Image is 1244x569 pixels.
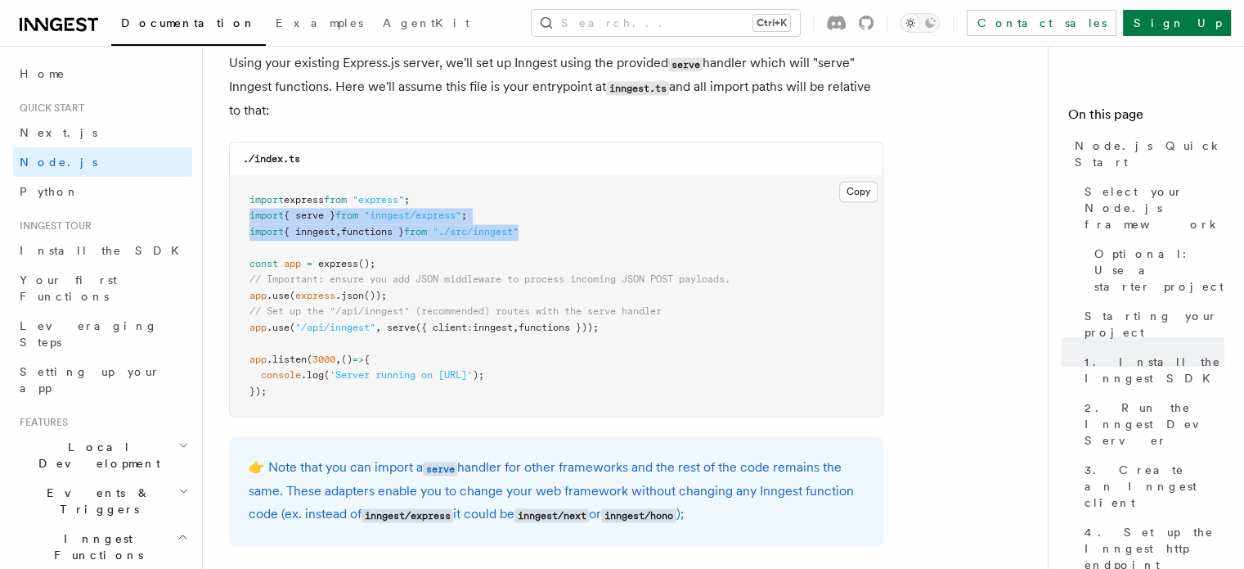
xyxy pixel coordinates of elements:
[900,13,940,33] button: Toggle dark mode
[284,226,335,237] span: { inngest
[473,369,484,381] span: );
[606,81,669,95] code: inngest.ts
[433,226,519,237] span: "./src/inngest"
[20,185,79,198] span: Python
[249,386,267,397] span: });
[324,369,330,381] span: (
[1088,239,1224,301] a: Optional: Use a starter project
[121,16,256,29] span: Documentation
[519,322,599,333] span: functions }));
[387,322,415,333] span: serve
[1085,354,1224,386] span: 1. Install the Inngest SDK
[1078,347,1224,393] a: 1. Install the Inngest SDK
[13,416,68,429] span: Features
[284,258,301,269] span: app
[284,210,335,221] span: { serve }
[20,273,117,303] span: Your first Functions
[13,432,192,478] button: Local Development
[307,258,312,269] span: =
[249,290,267,301] span: app
[261,369,301,381] span: console
[249,258,278,269] span: const
[1068,131,1224,177] a: Node.js Quick Start
[601,508,676,522] code: inngest/hono
[330,369,473,381] span: 'Server running on [URL]'
[1085,400,1224,449] span: 2. Run the Inngest Dev Server
[375,322,381,333] span: ,
[20,156,97,169] span: Node.js
[249,322,267,333] span: app
[13,147,192,177] a: Node.js
[295,290,335,301] span: express
[1068,105,1224,131] h4: On this page
[243,153,300,165] code: ./index.ts
[364,354,370,365] span: {
[20,65,65,82] span: Home
[20,365,160,395] span: Setting up your app
[13,311,192,357] a: Leveraging Steps
[20,319,158,349] span: Leveraging Steps
[1094,246,1224,295] span: Optional: Use a starter project
[312,354,335,365] span: 3000
[423,462,457,476] code: serve
[267,322,290,333] span: .use
[341,226,404,237] span: functions }
[753,15,790,31] kbd: Ctrl+K
[307,354,312,365] span: (
[13,265,192,311] a: Your first Functions
[514,508,589,522] code: inngest/next
[404,226,427,237] span: from
[249,194,284,205] span: import
[335,354,341,365] span: ,
[290,290,295,301] span: (
[249,456,864,526] p: 👉 Note that you can import a handler for other frameworks and the rest of the code remains the sa...
[335,290,364,301] span: .json
[13,219,92,233] span: Inngest tour
[276,16,363,29] span: Examples
[383,16,469,29] span: AgentKit
[295,322,375,333] span: "/api/inngest"
[423,459,457,475] a: serve
[335,210,358,221] span: from
[1078,393,1224,455] a: 2. Run the Inngest Dev Server
[249,273,730,285] span: // Important: ensure you add JSON middleware to process incoming JSON POST payloads.
[1078,177,1224,239] a: Select your Node.js framework
[353,194,404,205] span: "express"
[20,244,189,257] span: Install the SDK
[404,194,410,205] span: ;
[364,290,387,301] span: ());
[324,194,347,205] span: from
[13,177,192,206] a: Python
[20,126,97,139] span: Next.js
[668,57,703,71] code: serve
[318,258,358,269] span: express
[1085,462,1224,511] span: 3. Create an Inngest client
[290,322,295,333] span: (
[967,10,1116,36] a: Contact sales
[249,305,662,317] span: // Set up the "/api/inngest" (recommended) routes with the serve handler
[13,478,192,524] button: Events & Triggers
[415,322,467,333] span: ({ client
[467,322,473,333] span: :
[513,322,519,333] span: ,
[358,258,375,269] span: ();
[13,485,178,517] span: Events & Triggers
[266,5,373,44] a: Examples
[532,10,800,36] button: Search...Ctrl+K
[1078,301,1224,347] a: Starting your project
[249,354,267,365] span: app
[373,5,479,44] a: AgentKit
[839,181,878,202] button: Copy
[249,226,284,237] span: import
[1123,10,1231,36] a: Sign Up
[13,357,192,403] a: Setting up your app
[267,354,307,365] span: .listen
[249,210,284,221] span: import
[1078,455,1224,517] a: 3. Create an Inngest client
[335,226,341,237] span: ,
[341,354,353,365] span: ()
[229,52,883,122] p: Using your existing Express.js server, we'll set up Inngest using the provided handler which will...
[461,210,467,221] span: ;
[13,531,177,563] span: Inngest Functions
[364,210,461,221] span: "inngest/express"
